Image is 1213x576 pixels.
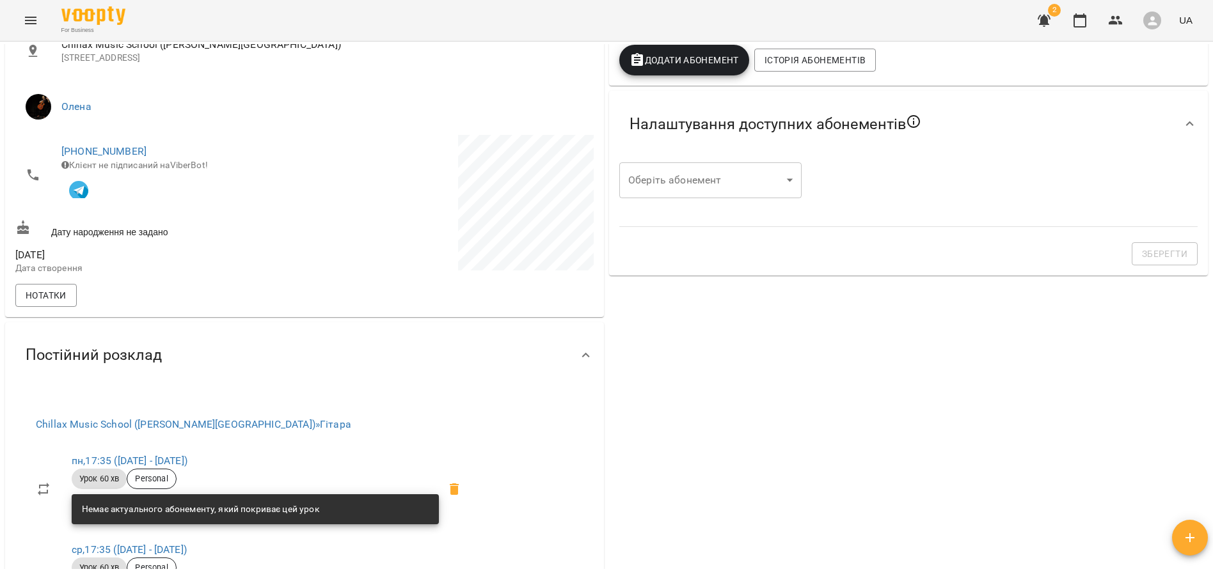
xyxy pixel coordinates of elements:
[1179,13,1193,27] span: UA
[1048,4,1061,17] span: 2
[69,181,88,200] img: Telegram
[36,418,351,430] a: Chillax Music School ([PERSON_NAME][GEOGRAPHIC_DATA])»Гітара
[1174,8,1198,32] button: UA
[72,473,127,485] span: Урок 60 хв
[609,91,1208,157] div: Налаштування доступних абонементів
[72,543,187,556] a: ср,17:35 ([DATE] - [DATE])
[61,37,583,52] span: Chillax Music School ([PERSON_NAME][GEOGRAPHIC_DATA])
[26,94,51,120] img: Олена
[15,262,302,275] p: Дата створення
[619,162,802,198] div: ​
[765,52,866,68] span: Історія абонементів
[82,498,319,521] div: Немає актуального абонементу, який покриває цей урок
[61,145,147,157] a: [PHONE_NUMBER]
[61,160,208,170] span: Клієнт не підписаний на ViberBot!
[61,100,91,113] a: Олена
[630,114,921,134] span: Налаштування доступних абонементів
[61,26,125,35] span: For Business
[15,5,46,36] button: Menu
[127,562,175,573] span: Personal
[61,171,96,206] button: Клієнт підписаний на VooptyBot
[15,284,77,307] button: Нотатки
[127,473,175,485] span: Personal
[630,52,739,68] span: Додати Абонемент
[61,52,583,65] p: [STREET_ADDRESS]
[72,562,127,573] span: Урок 60 хв
[439,474,470,504] span: Видалити приватний урок Гітара пн 17:35 клієнта Юрій Шимоняк 9 років
[72,455,187,467] a: пн,17:35 ([DATE] - [DATE])
[5,322,604,388] div: Постійний розклад
[906,114,921,129] svg: Якщо не обрано жодного, клієнт зможе побачити всі публічні абонементи
[15,247,302,263] span: [DATE]
[61,6,125,25] img: Voopty Logo
[26,345,162,365] span: Постійний розклад
[26,288,67,303] span: Нотатки
[619,45,749,75] button: Додати Абонемент
[754,49,876,72] button: Історія абонементів
[13,217,305,241] div: Дату народження не задано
